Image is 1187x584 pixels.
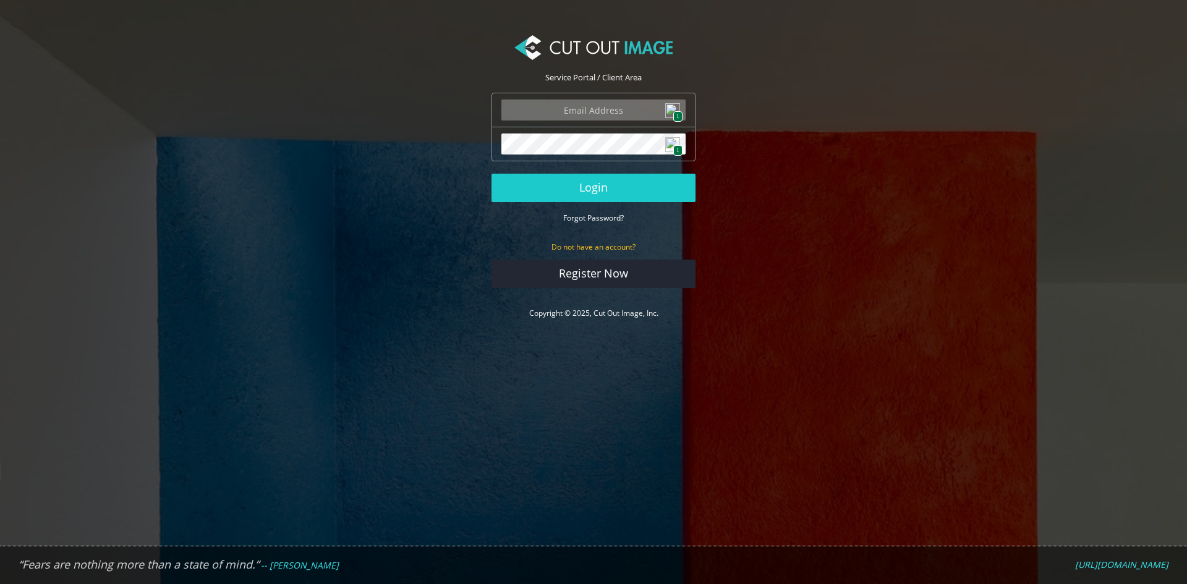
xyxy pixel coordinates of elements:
[19,557,259,572] em: “Fears are nothing more than a state of mind.”
[665,103,680,118] img: npw-badge-icon.svg
[491,260,696,288] a: Register Now
[1075,559,1168,570] a: [URL][DOMAIN_NAME]
[529,308,658,318] a: Copyright © 2025, Cut Out Image, Inc.
[501,99,686,121] input: Email Address
[491,174,696,202] button: Login
[673,145,683,156] span: 1
[261,559,339,571] em: -- [PERSON_NAME]
[665,137,680,152] img: npw-badge-icon.svg
[514,35,673,60] img: Cut Out Image
[545,72,642,83] span: Service Portal / Client Area
[563,213,624,223] small: Forgot Password?
[673,111,683,122] span: 1
[551,242,636,252] small: Do not have an account?
[563,212,624,223] a: Forgot Password?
